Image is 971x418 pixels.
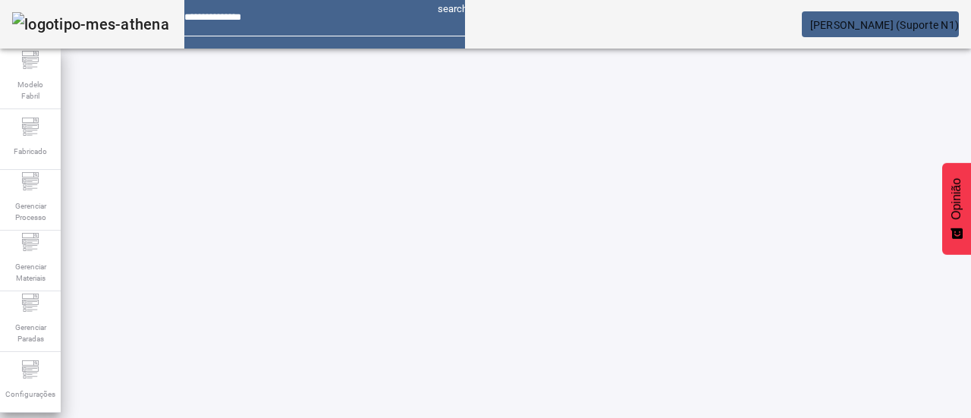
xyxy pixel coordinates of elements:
[14,147,47,156] font: Fabricado
[15,323,46,343] font: Gerenciar Paradas
[15,262,46,282] font: Gerenciar Materiais
[810,19,960,31] font: [PERSON_NAME] (Suporte N1)
[5,390,55,398] font: Configurações
[15,202,46,222] font: Gerenciar Processo
[17,80,43,100] font: Modelo Fabril
[12,12,169,36] img: logotipo-mes-athena
[942,163,971,255] button: Feedback - Mostrar pesquisa
[950,178,963,220] font: Opinião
